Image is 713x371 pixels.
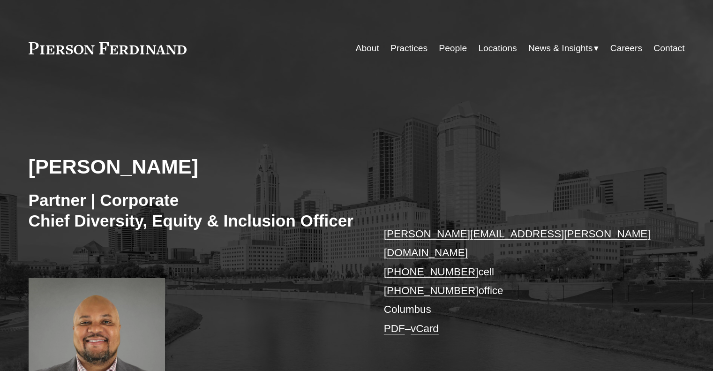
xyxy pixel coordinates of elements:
[610,39,642,57] a: Careers
[439,39,467,57] a: People
[356,39,379,57] a: About
[528,39,599,57] a: folder dropdown
[384,266,479,278] a: [PHONE_NUMBER]
[384,228,651,258] a: [PERSON_NAME][EMAIL_ADDRESS][PERSON_NAME][DOMAIN_NAME]
[411,323,439,334] a: vCard
[29,190,357,231] h3: Partner | Corporate Chief Diversity, Equity & Inclusion Officer
[384,225,657,338] p: cell office Columbus –
[528,40,593,57] span: News & Insights
[384,323,405,334] a: PDF
[384,285,479,296] a: [PHONE_NUMBER]
[29,154,357,179] h2: [PERSON_NAME]
[653,39,684,57] a: Contact
[390,39,428,57] a: Practices
[478,39,517,57] a: Locations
